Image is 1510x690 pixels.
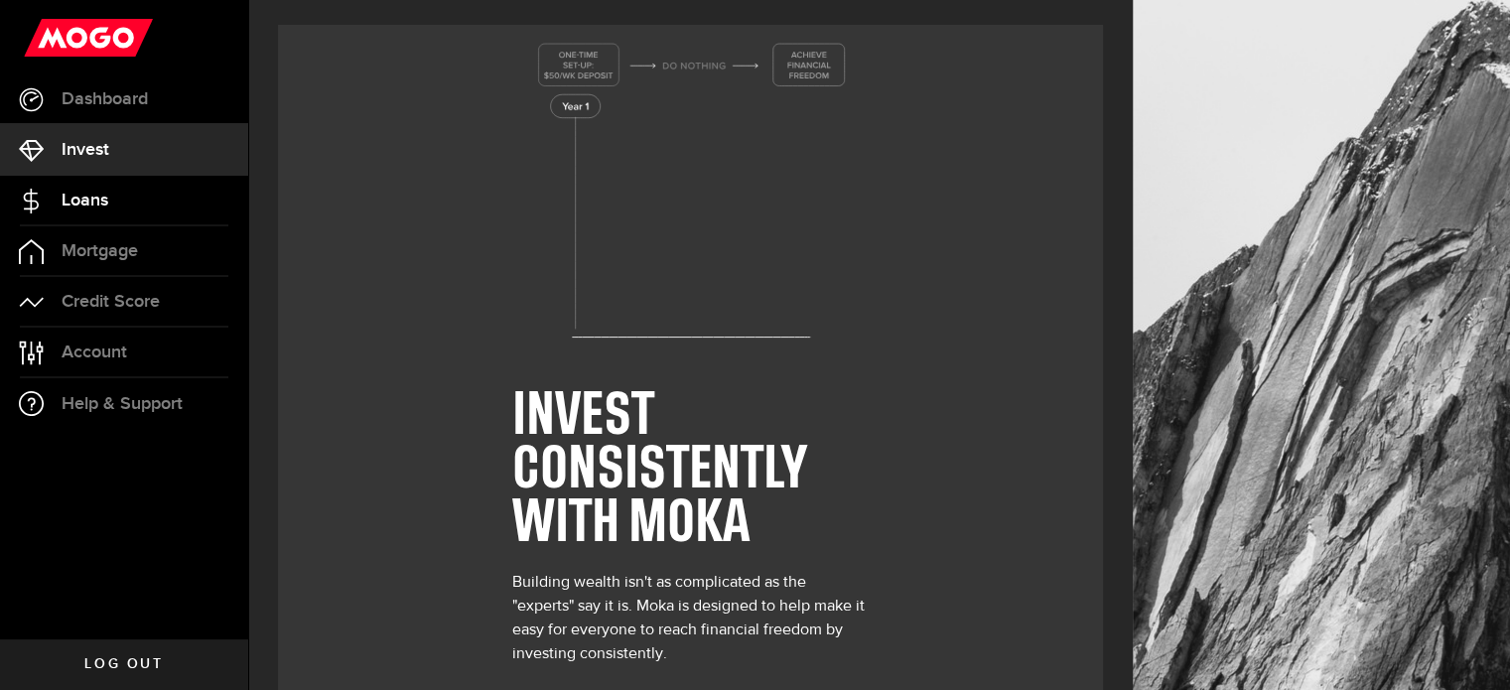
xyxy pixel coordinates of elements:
h1: INVEST CONSISTENTLY WITH MOKA [512,390,870,551]
span: Loans [62,192,108,209]
span: Mortgage [62,242,138,260]
span: Account [62,344,127,361]
div: Building wealth isn't as complicated as the "experts" say it is. Moka is designed to help make it... [512,571,870,666]
span: Log out [84,657,163,671]
span: Credit Score [62,293,160,311]
span: Invest [62,141,109,159]
span: Dashboard [62,90,148,108]
button: Open LiveChat chat widget [16,8,75,68]
span: Help & Support [62,395,183,413]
